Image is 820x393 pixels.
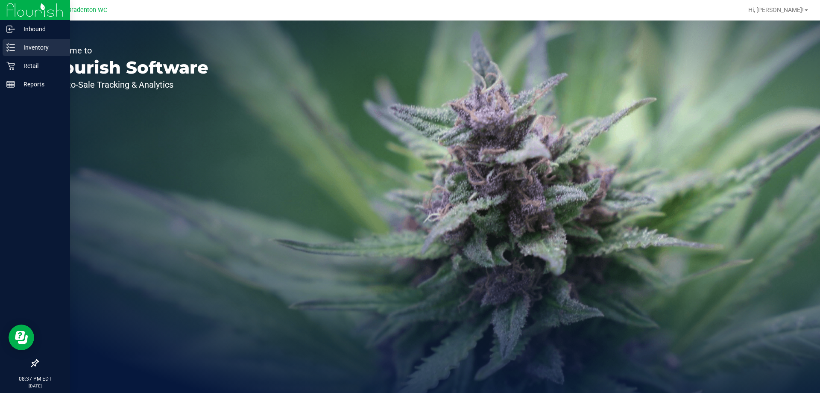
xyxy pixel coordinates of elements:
[15,79,66,89] p: Reports
[15,24,66,34] p: Inbound
[15,61,66,71] p: Retail
[6,62,15,70] inline-svg: Retail
[748,6,804,13] span: Hi, [PERSON_NAME]!
[6,43,15,52] inline-svg: Inventory
[46,80,208,89] p: Seed-to-Sale Tracking & Analytics
[4,375,66,383] p: 08:37 PM EDT
[67,6,107,14] span: Bradenton WC
[9,325,34,350] iframe: Resource center
[4,383,66,389] p: [DATE]
[6,25,15,33] inline-svg: Inbound
[46,46,208,55] p: Welcome to
[15,42,66,53] p: Inventory
[6,80,15,89] inline-svg: Reports
[46,59,208,76] p: Flourish Software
